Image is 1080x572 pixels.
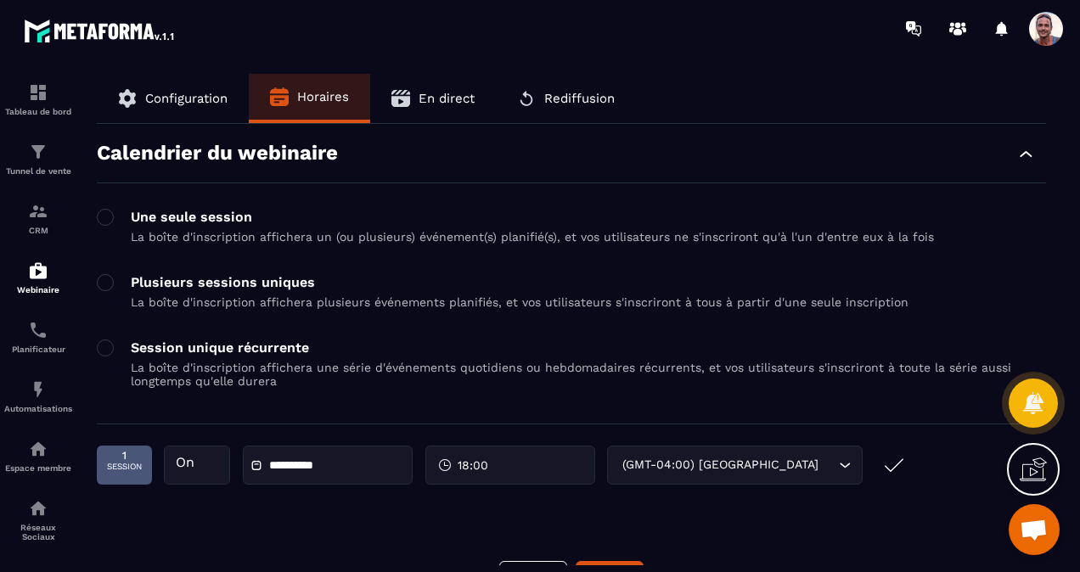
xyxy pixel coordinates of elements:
a: automationsautomationsAutomatisations [4,367,72,426]
p: La boîte d'inscription affichera plusieurs événements planifiés, et vos utilisateurs s'inscriront... [131,295,908,309]
span: session [107,462,142,471]
img: formation [28,201,48,222]
button: Horaires [249,74,370,120]
img: automations [28,439,48,459]
p: Plusieurs sessions uniques [131,274,908,290]
p: Tunnel de vente [4,166,72,176]
div: On [164,446,230,485]
p: Planificateur [4,345,72,354]
a: automationsautomationsWebinaire [4,248,72,307]
a: formationformationTunnel de vente [4,129,72,188]
button: Configuration [97,74,249,123]
p: Session unique récurrente [131,339,1046,356]
p: Une seule session [131,209,934,225]
p: Tableau de bord [4,107,72,116]
span: 18:00 [458,457,488,474]
a: schedulerschedulerPlanificateur [4,307,72,367]
img: formation [28,82,48,103]
span: Rediffusion [544,91,615,106]
p: La boîte d'inscription affichera un (ou plusieurs) événement(s) planifié(s), et vos utilisateurs ... [131,230,934,244]
a: formationformationCRM [4,188,72,248]
p: Calendrier du webinaire [97,141,338,165]
button: Rediffusion [496,74,636,123]
a: automationsautomationsEspace membre [4,426,72,485]
p: CRM [4,226,72,235]
img: automations [28,379,48,400]
span: Configuration [145,91,228,106]
img: logo [24,15,177,46]
a: Ouvrir le chat [1009,504,1060,555]
img: scheduler [28,320,48,340]
p: Espace membre [4,463,72,473]
a: formationformationTableau de bord [4,70,72,129]
img: social-network [28,498,48,519]
p: Webinaire [4,285,72,294]
a: social-networksocial-networkRéseaux Sociaux [4,485,72,554]
span: 1 [107,449,142,462]
img: formation [28,142,48,162]
button: En direct [370,74,496,123]
span: Horaires [297,89,349,104]
p: Automatisations [4,404,72,413]
span: En direct [419,91,475,106]
img: automations [28,261,48,281]
p: La boîte d'inscription affichera une série d'événements quotidiens ou hebdomadaires récurrents, e... [131,361,1046,388]
p: Réseaux Sociaux [4,523,72,541]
